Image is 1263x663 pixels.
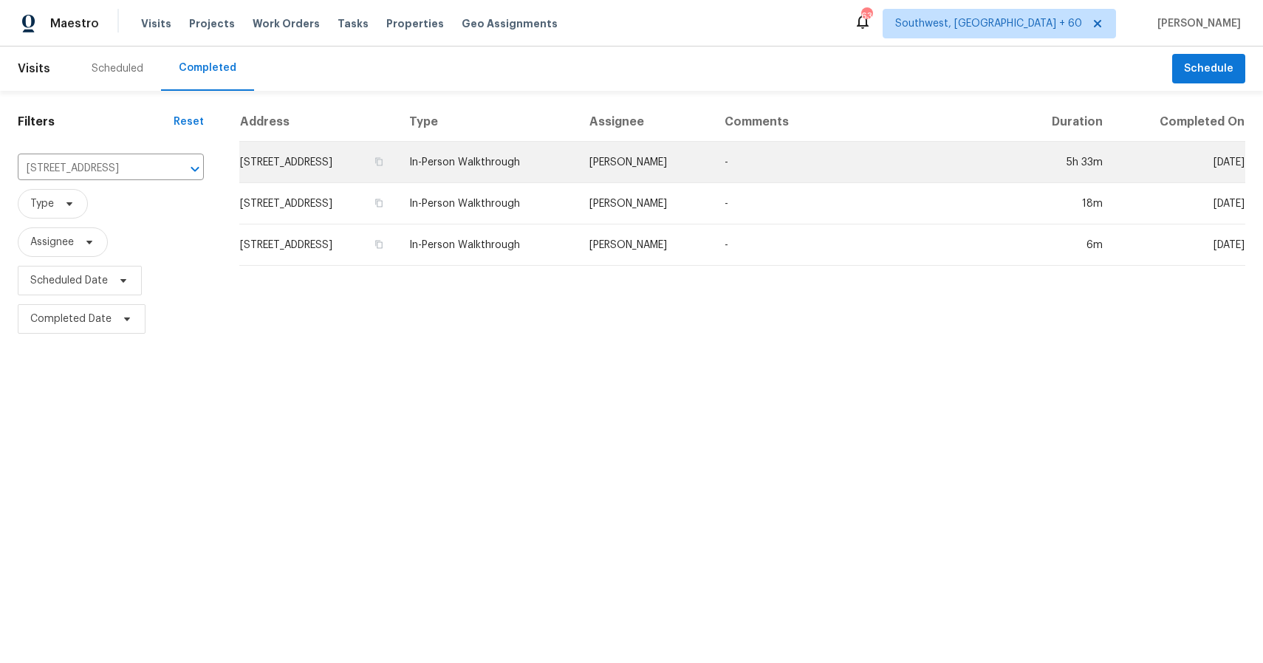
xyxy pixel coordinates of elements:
[861,9,872,24] div: 631
[239,142,397,183] td: [STREET_ADDRESS]
[397,183,578,224] td: In-Person Walkthrough
[30,196,54,211] span: Type
[713,142,1015,183] td: -
[174,114,204,129] div: Reset
[1015,103,1115,142] th: Duration
[179,61,236,75] div: Completed
[30,235,74,250] span: Assignee
[253,16,320,31] span: Work Orders
[92,61,143,76] div: Scheduled
[462,16,558,31] span: Geo Assignments
[1172,54,1245,84] button: Schedule
[713,183,1015,224] td: -
[1151,16,1241,31] span: [PERSON_NAME]
[386,16,444,31] span: Properties
[397,142,578,183] td: In-Person Walkthrough
[372,196,386,210] button: Copy Address
[239,103,397,142] th: Address
[372,238,386,251] button: Copy Address
[713,224,1015,266] td: -
[1115,103,1245,142] th: Completed On
[372,155,386,168] button: Copy Address
[185,159,205,179] button: Open
[1115,224,1245,266] td: [DATE]
[18,157,162,180] input: Search for an address...
[1015,142,1115,183] td: 5h 33m
[30,273,108,288] span: Scheduled Date
[578,183,713,224] td: [PERSON_NAME]
[18,114,174,129] h1: Filters
[397,103,578,142] th: Type
[50,16,99,31] span: Maestro
[239,224,397,266] td: [STREET_ADDRESS]
[1184,60,1233,78] span: Schedule
[141,16,171,31] span: Visits
[189,16,235,31] span: Projects
[578,142,713,183] td: [PERSON_NAME]
[578,224,713,266] td: [PERSON_NAME]
[578,103,713,142] th: Assignee
[239,183,397,224] td: [STREET_ADDRESS]
[1015,183,1115,224] td: 18m
[30,312,112,326] span: Completed Date
[18,52,50,85] span: Visits
[397,224,578,266] td: In-Person Walkthrough
[1115,142,1245,183] td: [DATE]
[338,18,369,29] span: Tasks
[1115,183,1245,224] td: [DATE]
[713,103,1015,142] th: Comments
[1015,224,1115,266] td: 6m
[895,16,1082,31] span: Southwest, [GEOGRAPHIC_DATA] + 60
